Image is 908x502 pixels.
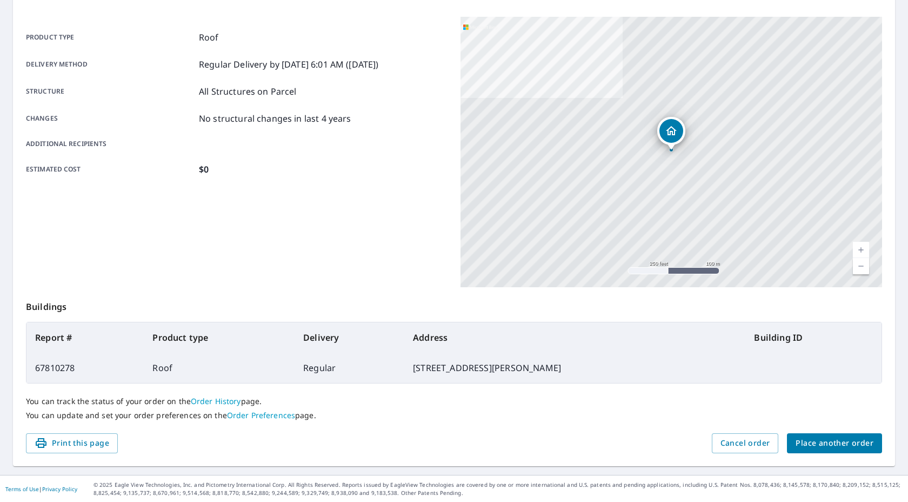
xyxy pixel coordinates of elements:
div: Dropped pin, building 1, Residential property, 11101 Mahin Ln Riverview, FL 33578 [657,117,685,150]
td: Roof [144,353,295,383]
a: Order Preferences [227,410,295,420]
p: No structural changes in last 4 years [199,112,351,125]
a: Terms of Use [5,485,39,493]
a: Current Level 17, Zoom In [853,242,869,258]
p: | [5,486,77,492]
span: Cancel order [720,437,770,450]
p: Delivery method [26,58,195,71]
p: Changes [26,112,195,125]
a: Privacy Policy [42,485,77,493]
p: You can update and set your order preferences on the page. [26,411,882,420]
p: Regular Delivery by [DATE] 6:01 AM ([DATE]) [199,58,378,71]
button: Place another order [787,433,882,453]
p: Structure [26,85,195,98]
p: Roof [199,31,219,44]
p: Product type [26,31,195,44]
th: Product type [144,322,295,353]
a: Current Level 17, Zoom Out [853,258,869,274]
p: Additional recipients [26,139,195,149]
span: Print this page [35,437,109,450]
a: Order History [191,396,241,406]
p: $0 [199,163,209,176]
th: Building ID [745,322,882,353]
th: Report # [26,322,144,353]
button: Print this page [26,433,118,453]
th: Address [404,322,745,353]
button: Cancel order [712,433,779,453]
p: Buildings [26,287,882,322]
p: You can track the status of your order on the page. [26,397,882,406]
span: Place another order [796,437,873,450]
th: Delivery [295,322,404,353]
p: Estimated cost [26,163,195,176]
p: © 2025 Eagle View Technologies, Inc. and Pictometry International Corp. All Rights Reserved. Repo... [94,481,903,497]
p: All Structures on Parcel [199,85,297,98]
td: [STREET_ADDRESS][PERSON_NAME] [404,353,745,383]
td: 67810278 [26,353,144,383]
td: Regular [295,353,404,383]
